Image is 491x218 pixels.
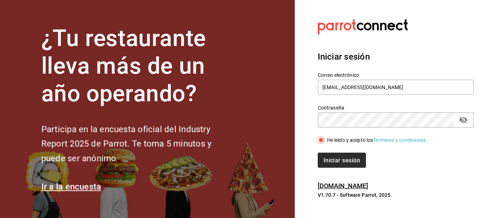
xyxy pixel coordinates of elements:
[318,52,370,62] font: Iniciar sesión
[318,192,392,198] font: V1.70.7 - Software Parrot, 2025.
[373,137,427,143] a: Términos y condiciones.
[318,182,368,190] a: [DOMAIN_NAME]
[41,25,206,107] font: ¿Tu restaurante lleva más de un año operando?
[41,124,211,164] font: Participa en la encuesta oficial del Industry Report 2025 de Parrot. Te toma 5 minutos y puede se...
[318,105,344,111] font: Contraseña
[318,153,366,168] button: Iniciar sesión
[318,72,359,78] font: Correo electrónico
[318,80,474,95] input: Ingresa tu correo electrónico
[457,114,469,126] button: campo de contraseña
[41,182,101,192] a: Ir a la encuesta
[327,137,373,143] font: He leído y acepto los
[323,157,360,163] font: Iniciar sesión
